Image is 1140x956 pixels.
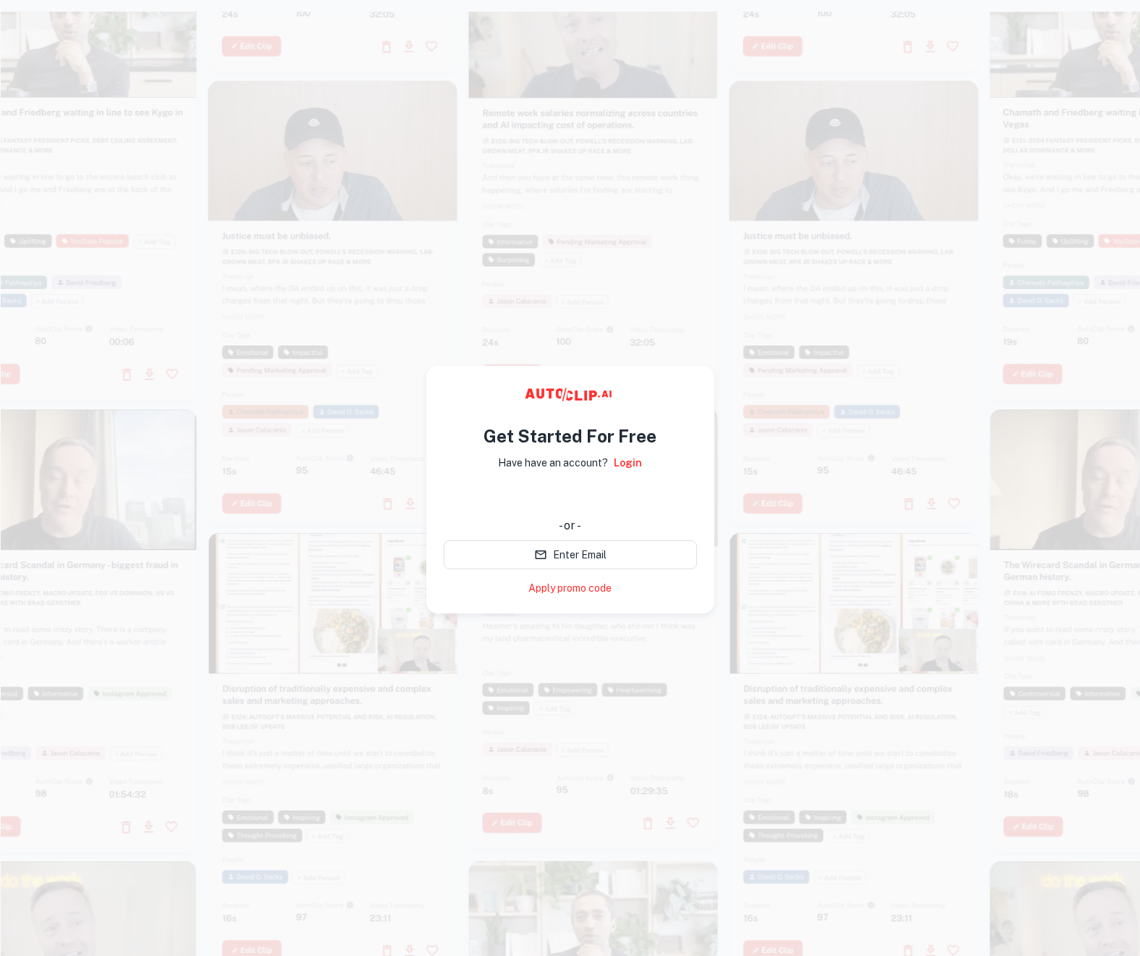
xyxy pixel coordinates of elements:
a: Apply promo code [528,581,612,596]
a: Login [614,455,642,471]
p: Have have an account? [498,455,608,471]
iframe: “使用 Google 账号登录”按钮 [436,481,704,513]
div: 使用 Google 账号登录。在新标签页中打开 [444,481,697,513]
div: - or - [444,517,697,534]
img: card6.webp [469,407,718,848]
button: Enter Email [444,540,697,569]
h4: Get Started For Free [484,423,656,449]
